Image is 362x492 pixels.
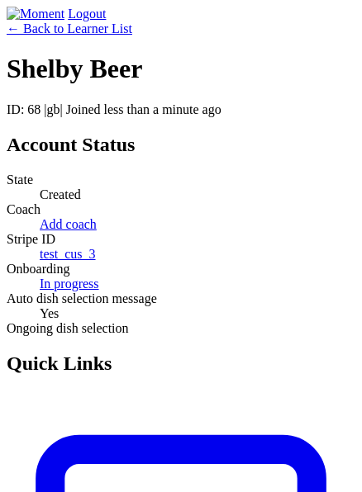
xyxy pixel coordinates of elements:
[7,202,355,217] dt: Coach
[40,277,99,291] a: In progress
[7,291,355,306] dt: Auto dish selection message
[7,352,355,375] h2: Quick Links
[68,7,106,21] a: Logout
[7,321,355,336] dt: Ongoing dish selection
[47,102,60,116] span: gb
[7,102,355,117] p: ID: 68 | | Joined less than a minute ago
[7,7,64,21] img: Moment
[40,247,96,261] a: test_cus_3
[7,54,355,84] h1: Shelby Beer
[7,173,355,187] dt: State
[7,21,132,35] a: ← Back to Learner List
[7,232,355,247] dt: Stripe ID
[7,134,355,156] h2: Account Status
[40,306,59,320] span: Yes
[7,262,355,277] dt: Onboarding
[40,217,97,231] a: Add coach
[40,187,81,201] span: Created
